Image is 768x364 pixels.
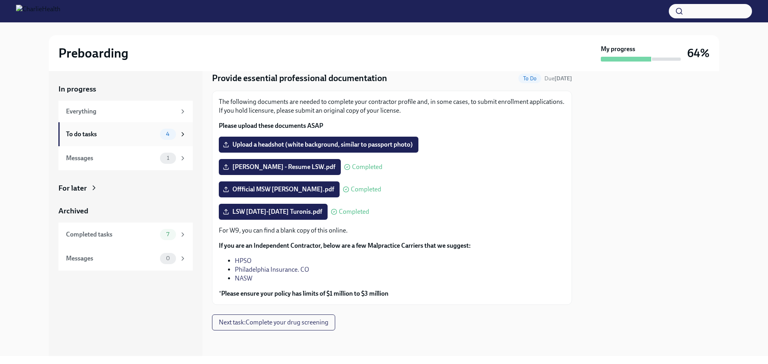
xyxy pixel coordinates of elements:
div: Messages [66,154,157,163]
span: 1 [162,155,174,161]
a: Archived [58,206,193,216]
span: August 10th, 2025 07:00 [544,75,572,82]
strong: [DATE] [554,75,572,82]
p: For W9, you can find a blank copy of this online. [219,226,565,235]
button: Next task:Complete your drug screening [212,314,335,330]
a: In progress [58,84,193,94]
span: Completed [339,209,369,215]
div: Completed tasks [66,230,157,239]
strong: Please ensure your policy has limits of $1 million to $3 million [221,290,388,297]
span: LSW [DATE]-[DATE] Turonis.pdf [224,208,322,216]
span: Due [544,75,572,82]
p: The following documents are needed to complete your contractor profile and, in some cases, to sub... [219,97,565,115]
h3: 64% [687,46,710,60]
a: Philadelphia Insurance. CO [235,266,309,273]
a: HPSO [235,257,252,265]
span: Upload a headshot (white background, similar to passport photo) [224,141,413,149]
label: Offficial MSW [PERSON_NAME].pdf [219,181,340,197]
a: Messages0 [58,247,193,271]
a: For later [58,183,193,193]
span: Completed [352,164,382,170]
img: CharlieHealth [16,5,60,18]
div: Everything [66,107,176,116]
a: Everything [58,101,193,122]
span: 7 [162,231,174,237]
h4: Provide essential professional documentation [212,72,387,84]
strong: Please upload these documents ASAP [219,122,323,129]
div: Messages [66,254,157,263]
div: To do tasks [66,130,157,139]
label: Upload a headshot (white background, similar to passport photo) [219,137,418,153]
a: Completed tasks7 [58,223,193,247]
span: 0 [161,255,175,261]
span: 4 [161,131,174,137]
a: To do tasks4 [58,122,193,146]
strong: My progress [601,45,635,54]
strong: If you are an Independent Contractor, below are a few Malpractice Carriers that we suggest: [219,242,471,249]
label: [PERSON_NAME] - Resume LSW.pdf [219,159,341,175]
h2: Preboarding [58,45,128,61]
label: LSW [DATE]-[DATE] Turonis.pdf [219,204,328,220]
span: Next task : Complete your drug screening [219,318,328,326]
span: [PERSON_NAME] - Resume LSW.pdf [224,163,335,171]
span: To Do [518,76,541,82]
a: Messages1 [58,146,193,170]
span: Offficial MSW [PERSON_NAME].pdf [224,185,334,193]
span: Completed [351,186,381,193]
div: For later [58,183,87,193]
a: NASW [235,274,252,282]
